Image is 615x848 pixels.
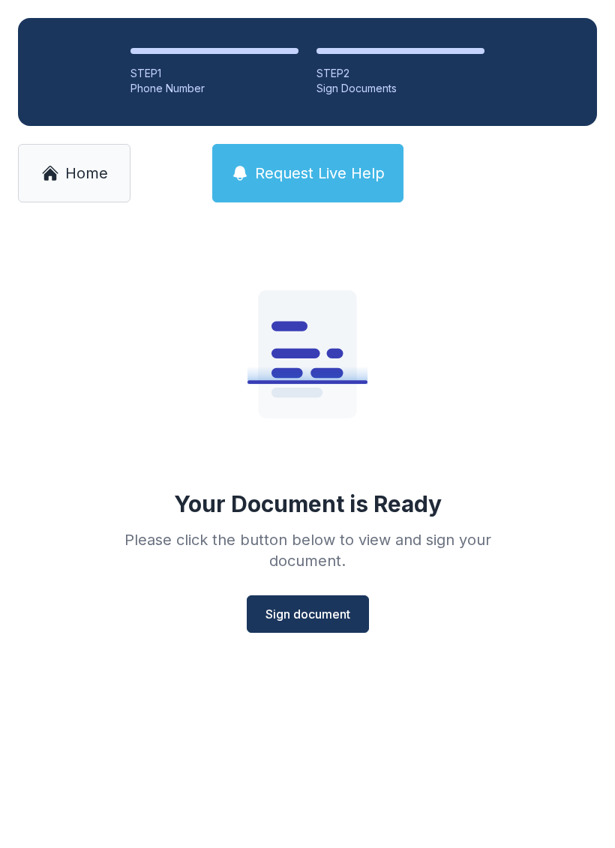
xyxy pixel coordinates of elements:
div: Phone Number [130,81,298,96]
div: STEP 2 [316,66,484,81]
span: Home [65,163,108,184]
div: Sign Documents [316,81,484,96]
div: STEP 1 [130,66,298,81]
div: Your Document is Ready [174,490,442,517]
span: Sign document [265,605,350,623]
div: Please click the button below to view and sign your document. [91,529,523,571]
span: Request Live Help [255,163,385,184]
